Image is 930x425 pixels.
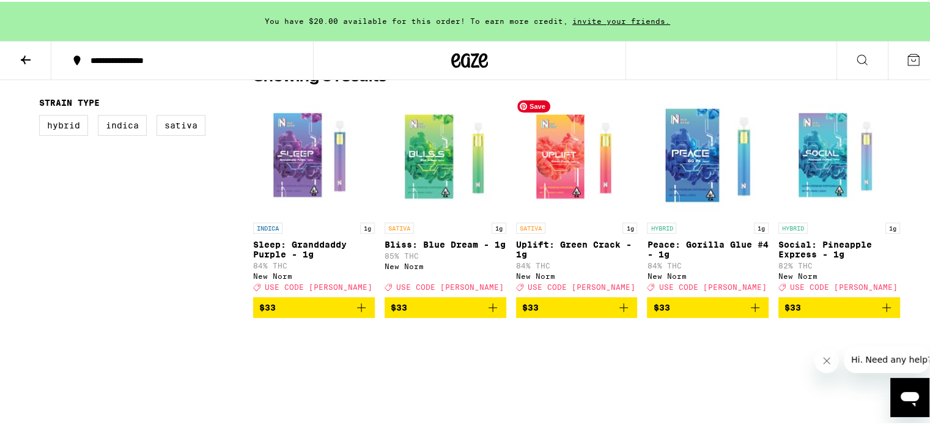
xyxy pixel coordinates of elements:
[647,295,769,316] button: Add to bag
[778,295,900,316] button: Add to bag
[253,270,375,278] div: New Norm
[516,270,638,278] div: New Norm
[522,301,539,311] span: $33
[7,9,88,18] span: Hi. Need any help?
[516,92,638,295] a: Open page for Uplift: Green Crack - 1g from New Norm
[385,92,506,215] img: New Norm - Bliss: Blue Dream - 1g
[622,221,637,232] p: 1g
[790,281,898,289] span: USE CODE [PERSON_NAME]
[844,344,929,371] iframe: Message from company
[778,92,900,295] a: Open page for Social: Pineapple Express - 1g from New Norm
[265,15,568,23] span: You have $20.00 available for this order! To earn more credit,
[778,238,900,257] p: Social: Pineapple Express - 1g
[492,221,506,232] p: 1g
[360,221,375,232] p: 1g
[39,96,100,106] legend: Strain Type
[647,92,769,295] a: Open page for Peace: Gorilla Glue #4 - 1g from New Norm
[98,113,147,134] label: Indica
[265,281,372,289] span: USE CODE [PERSON_NAME]
[516,92,638,215] img: New Norm - Uplift: Green Crack - 1g
[778,270,900,278] div: New Norm
[754,221,769,232] p: 1g
[647,92,769,215] img: New Norm - Peace: Gorilla Glue #4 - 1g
[253,295,375,316] button: Add to bag
[39,113,88,134] label: Hybrid
[647,221,676,232] p: HYBRID
[385,221,414,232] p: SATIVA
[385,92,506,295] a: Open page for Bliss: Blue Dream - 1g from New Norm
[253,260,375,268] p: 84% THC
[385,238,506,248] p: Bliss: Blue Dream - 1g
[253,221,282,232] p: INDICA
[778,260,900,268] p: 82% THC
[653,301,670,311] span: $33
[385,250,506,258] p: 85% THC
[516,238,638,257] p: Uplift: Green Crack - 1g
[385,295,506,316] button: Add to bag
[517,98,550,111] span: Save
[253,92,375,215] img: New Norm - Sleep: Granddaddy Purple - 1g
[528,281,635,289] span: USE CODE [PERSON_NAME]
[516,260,638,268] p: 84% THC
[659,281,766,289] span: USE CODE [PERSON_NAME]
[814,347,839,371] iframe: Close message
[385,261,506,268] div: New Norm
[778,221,808,232] p: HYBRID
[396,281,504,289] span: USE CODE [PERSON_NAME]
[885,221,900,232] p: 1g
[259,301,276,311] span: $33
[784,301,801,311] span: $33
[516,295,638,316] button: Add to bag
[253,238,375,257] p: Sleep: Granddaddy Purple - 1g
[253,92,375,295] a: Open page for Sleep: Granddaddy Purple - 1g from New Norm
[568,15,674,23] span: invite your friends.
[647,238,769,257] p: Peace: Gorilla Glue #4 - 1g
[890,376,929,415] iframe: Button to launch messaging window
[647,260,769,268] p: 84% THC
[157,113,205,134] label: Sativa
[516,221,545,232] p: SATIVA
[391,301,407,311] span: $33
[647,270,769,278] div: New Norm
[778,92,900,215] img: New Norm - Social: Pineapple Express - 1g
